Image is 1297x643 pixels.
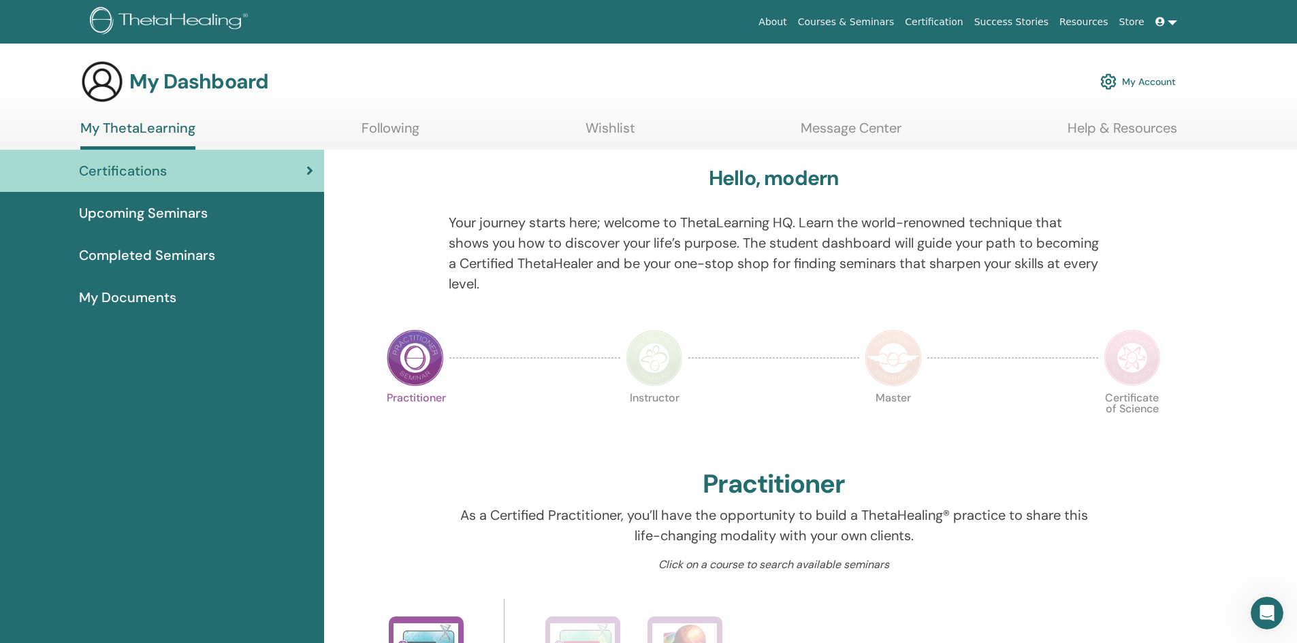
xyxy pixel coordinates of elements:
img: cog.svg [1100,70,1117,93]
img: Instructor [626,329,683,386]
a: My ThetaLearning [80,120,195,150]
img: generic-user-icon.jpg [80,60,124,103]
a: Resources [1054,10,1114,35]
span: Completed Seminars [79,245,215,265]
img: Certificate of Science [1104,329,1161,386]
a: Following [362,120,419,146]
a: Wishlist [586,120,635,146]
p: Your journey starts here; welcome to ThetaLearning HQ. Learn the world-renowned technique that sh... [449,212,1099,294]
a: Message Center [801,120,901,146]
iframe: Intercom live chat [1251,597,1283,629]
p: Instructor [626,393,683,450]
span: Certifications [79,161,167,181]
a: Store [1114,10,1150,35]
img: Practitioner [387,329,444,386]
a: About [753,10,792,35]
h2: Practitioner [703,469,845,500]
p: Certificate of Science [1104,393,1161,450]
a: My Account [1100,67,1176,97]
a: Courses & Seminars [792,10,900,35]
span: My Documents [79,287,176,308]
a: Certification [899,10,968,35]
h3: Hello, modern [709,166,839,191]
p: Master [865,393,922,450]
a: Help & Resources [1068,120,1177,146]
p: Click on a course to search available seminars [449,557,1099,573]
a: Success Stories [969,10,1054,35]
p: Practitioner [387,393,444,450]
p: As a Certified Practitioner, you’ll have the opportunity to build a ThetaHealing® practice to sha... [449,505,1099,546]
img: logo.png [90,7,253,37]
span: Upcoming Seminars [79,203,208,223]
img: Master [865,329,922,386]
h3: My Dashboard [129,69,268,94]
